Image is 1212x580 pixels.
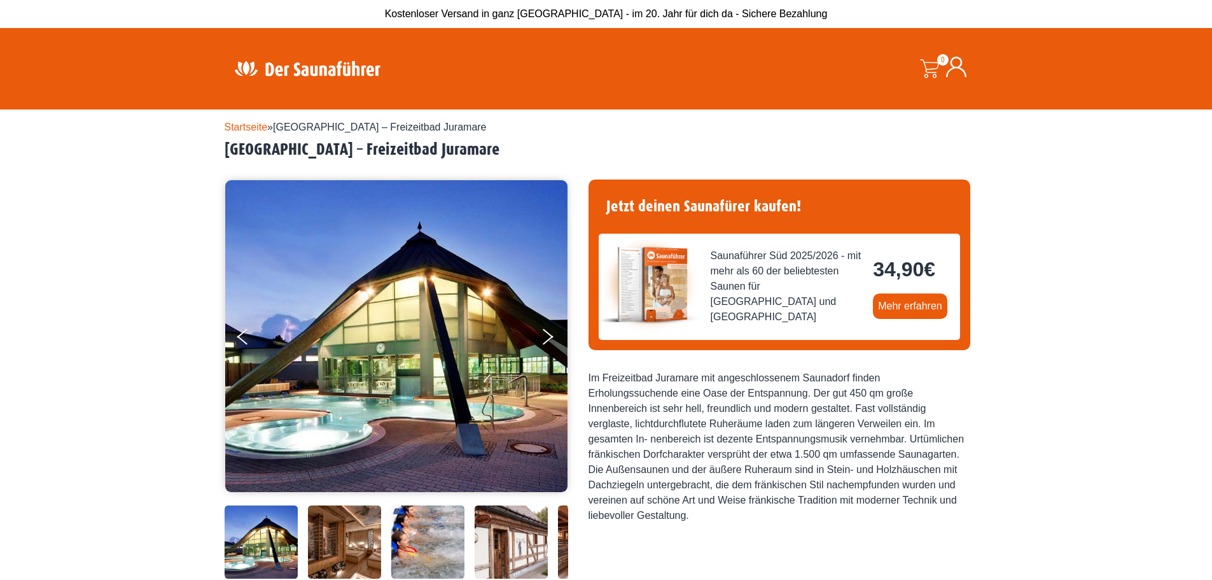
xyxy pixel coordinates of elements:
[385,8,828,19] span: Kostenloser Versand in ganz [GEOGRAPHIC_DATA] - im 20. Jahr für dich da - Sichere Bezahlung
[225,122,487,132] span: »
[273,122,487,132] span: [GEOGRAPHIC_DATA] – Freizeitbad Juramare
[937,54,949,66] span: 0
[924,258,935,281] span: €
[225,122,268,132] a: Startseite
[599,190,960,223] h4: Jetzt deinen Saunafürer kaufen!
[873,294,947,319] a: Mehr erfahren
[540,323,572,355] button: Next
[237,323,269,355] button: Previous
[873,258,935,281] bdi: 34,90
[599,234,700,336] img: der-saunafuehrer-2025-sued.jpg
[225,140,988,160] h2: [GEOGRAPHIC_DATA] – Freizeitbad Juramare
[589,371,970,523] div: Im Freizeitbad Juramare mit angeschlossenem Saunadorf finden Erholungssuchende eine Oase der Ents...
[711,248,863,325] span: Saunaführer Süd 2025/2026 - mit mehr als 60 der beliebtesten Saunen für [GEOGRAPHIC_DATA] und [GE...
